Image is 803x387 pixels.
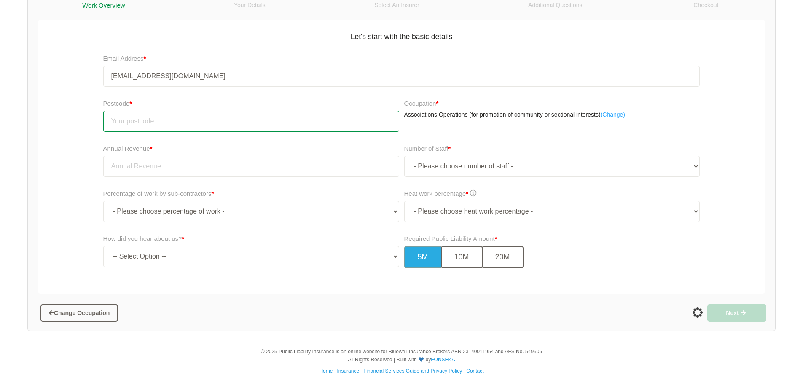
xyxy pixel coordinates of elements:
label: Percentage of work by sub-contractors [103,189,214,199]
h5: Let's start with the basic details [42,27,761,42]
button: 10M [441,246,483,268]
label: Required Public Liability Amount [404,234,497,244]
a: FONSEKA [431,357,455,363]
a: Financial Services Guide and Privacy Policy [363,368,462,374]
p: Associations Operations (for promotion of community or sectional interests) [404,111,700,119]
button: 20M [482,246,524,268]
a: Insurance [337,368,359,374]
label: Postcode [103,99,399,109]
a: Home [319,368,333,374]
label: Occupation [404,99,439,109]
a: (Change) [601,111,625,119]
label: How did you hear about us? [103,234,185,244]
button: Next [707,304,766,321]
button: Change Occupation [40,304,118,321]
button: 5M [404,246,442,268]
a: Contact [466,368,483,374]
label: Email Address [103,53,146,64]
input: Your postcode... [103,111,399,132]
label: Number of Staff [404,144,451,154]
label: Annual Revenue [103,144,153,154]
input: Your Email Address [103,66,700,87]
input: Annual Revenue [103,156,399,177]
label: Heat work percentage [404,189,477,199]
